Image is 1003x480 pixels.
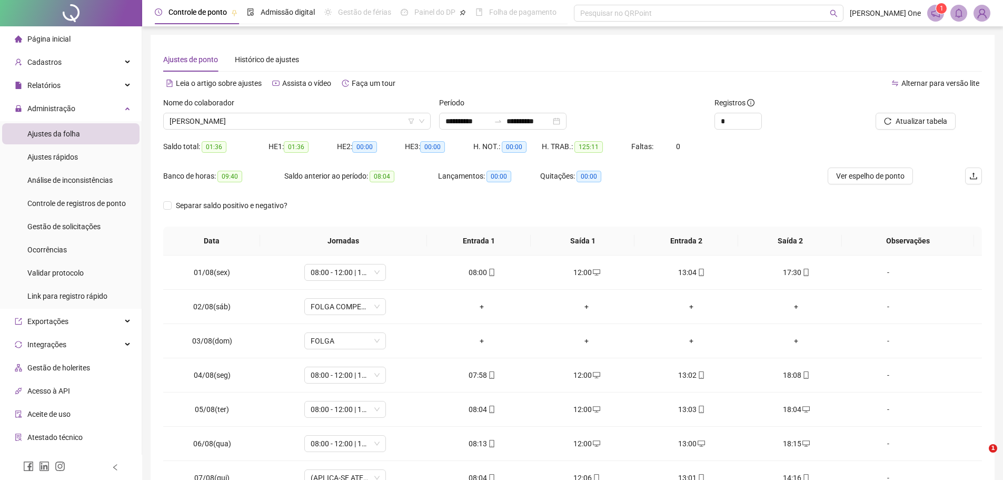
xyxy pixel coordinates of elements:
th: Data [163,227,260,256]
span: mobile [697,406,705,413]
span: audit [15,410,22,418]
span: dashboard [401,8,408,16]
span: facebook [23,461,34,472]
span: Ajustes rápidos [27,153,78,161]
span: history [342,80,349,87]
span: Gestão de holerites [27,364,90,372]
span: Leia o artigo sobre ajustes [176,79,262,87]
div: HE 1: [269,141,337,153]
span: 01:36 [284,141,309,153]
th: Saída 2 [738,227,842,256]
div: Saldo anterior ao período: [284,170,438,182]
span: 02/08(sáb) [193,302,231,311]
span: pushpin [460,9,466,16]
span: Validar protocolo [27,269,84,277]
span: book [475,8,483,16]
span: Gestão de férias [338,8,391,16]
sup: 1 [936,3,947,14]
div: H. NOT.: [473,141,542,153]
span: Acesso à API [27,387,70,395]
span: mobile [487,371,495,379]
span: 09:40 [217,171,242,182]
span: Registros [714,97,754,109]
span: desktop [592,440,600,447]
span: linkedin [39,461,49,472]
span: Folha de pagamento [489,8,557,16]
span: 00:00 [352,141,377,153]
span: 0 [676,142,680,151]
div: 13:02 [648,369,736,381]
span: instagram [55,461,65,472]
div: - [857,369,919,381]
span: notification [931,8,940,18]
span: Exportações [27,317,68,326]
span: user-add [15,58,22,66]
span: 03/08(dom) [192,337,232,345]
div: - [857,267,919,278]
div: Lançamentos: [438,170,540,182]
span: Atestado técnico [27,433,83,442]
div: 08:00 [438,267,526,278]
div: - [857,404,919,415]
img: 88826 [974,5,990,21]
span: down [419,118,425,124]
div: 13:00 [648,438,736,449]
div: Banco de horas: [163,170,284,182]
div: + [648,301,736,312]
span: left [112,464,119,471]
span: Ajustes da folha [27,130,80,138]
span: BIANCA DE CAMARGO MARQUES RODRIGUES [170,113,424,129]
div: 13:03 [648,404,736,415]
span: info-circle [747,99,754,106]
div: 12:00 [543,267,631,278]
div: HE 3: [405,141,473,153]
div: + [543,335,631,347]
span: 08:00 - 12:00 | 13:00 - 18:00 [311,401,380,417]
div: Quitações: [540,170,642,182]
span: mobile [801,269,810,276]
div: 18:04 [752,404,840,415]
span: filter [408,118,414,124]
div: + [543,301,631,312]
span: to [494,117,502,125]
span: Separar saldo positivo e negativo? [172,200,292,211]
span: upload [969,172,978,180]
span: search [830,9,838,17]
label: Nome do colaborador [163,97,241,109]
th: Observações [842,227,974,256]
span: Atualizar tabela [896,115,947,127]
span: desktop [697,440,705,447]
div: H. TRAB.: [542,141,631,153]
span: Aceite de uso [27,410,71,418]
span: Análise de inconsistências [27,176,113,184]
span: desktop [592,406,600,413]
span: 04/08(seg) [194,371,231,379]
div: 12:00 [543,369,631,381]
th: Jornadas [260,227,427,256]
span: api [15,387,22,395]
span: 1 [940,5,944,12]
button: Ver espelho de ponto [828,168,913,184]
span: home [15,35,22,43]
span: Faltas: [631,142,655,151]
div: 18:15 [752,438,840,449]
span: 08:00 - 12:00 | 13:00 - 18:00 [311,436,380,452]
span: FOLGA [311,333,380,349]
span: mobile [487,269,495,276]
div: + [752,335,840,347]
span: 00:00 [486,171,511,182]
span: Observações [850,235,966,247]
div: 18:08 [752,369,840,381]
span: Assista o vídeo [282,79,331,87]
span: pushpin [231,9,237,16]
span: file-text [166,80,173,87]
span: sync [15,341,22,348]
div: 12:00 [543,438,631,449]
span: file-done [247,8,254,16]
span: 08:00 - 12:00 | 13:00 - 17:00 [311,265,380,280]
span: mobile [487,406,495,413]
span: Link para registro rápido [27,292,107,300]
div: Saldo total: [163,141,269,153]
span: export [15,318,22,325]
th: Entrada 2 [634,227,738,256]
